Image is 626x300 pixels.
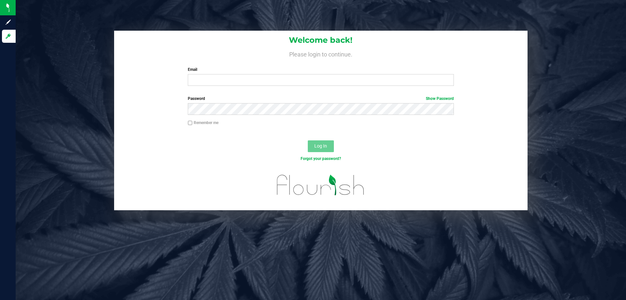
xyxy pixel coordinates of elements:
[426,96,454,101] a: Show Password
[188,120,218,126] label: Remember me
[188,67,454,72] label: Email
[114,50,528,57] h4: Please login to continue.
[308,140,334,152] button: Log In
[5,33,11,39] inline-svg: Log in
[188,121,192,125] input: Remember me
[301,156,341,161] a: Forgot your password?
[269,168,372,202] img: flourish_logo.svg
[114,36,528,44] h1: Welcome back!
[5,19,11,25] inline-svg: Sign up
[314,143,327,149] span: Log In
[188,96,205,101] span: Password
